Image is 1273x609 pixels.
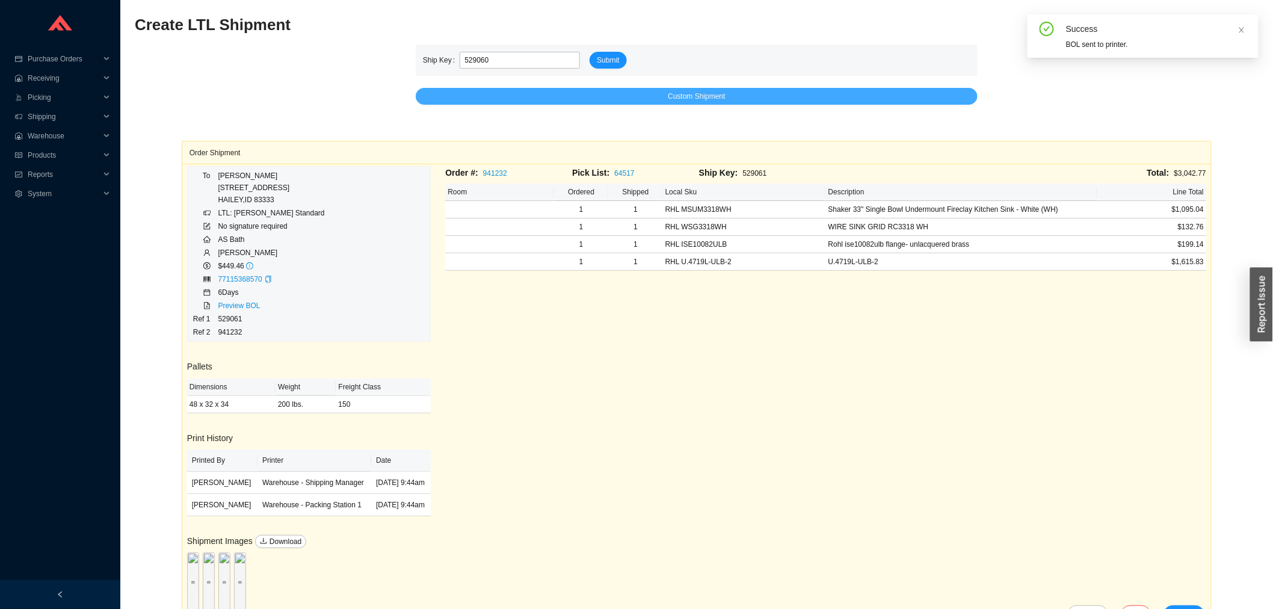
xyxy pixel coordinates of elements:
[483,169,507,178] a: 941232
[371,450,431,472] th: Date
[371,472,431,494] td: [DATE] 9:44am
[1097,236,1206,253] td: $199.14
[28,146,100,165] span: Products
[1066,22,1249,36] div: Success
[423,52,460,69] label: Ship Key
[445,184,554,201] th: Room
[257,494,371,516] td: Warehouse - Packing Station 1
[1097,184,1206,201] th: Line Total
[193,169,218,206] td: To
[265,276,272,283] span: copy
[336,396,431,413] td: 150
[218,275,262,283] a: 77115368570
[187,494,257,516] td: [PERSON_NAME]
[218,233,325,246] td: AS Bath
[572,168,609,178] span: Pick List:
[246,262,253,270] span: info-circle
[193,326,218,339] td: Ref 2
[828,221,1096,233] div: WIRE SINK GRID RC3318 WH
[554,218,608,236] td: 1
[663,184,826,201] th: Local Sku
[28,107,100,126] span: Shipping
[203,289,211,296] span: calendar
[28,184,100,203] span: System
[218,286,325,299] td: 6 Day s
[203,223,211,230] span: form
[416,88,978,105] button: Custom Shipment
[218,206,325,220] td: LTL: [PERSON_NAME] Standard
[28,165,100,184] span: Reports
[590,52,626,69] button: Submit
[218,312,325,326] td: 529061
[203,302,211,309] span: file-pdf
[663,253,826,271] td: RHL U.4719L-ULB-2
[826,166,1206,180] div: $3,042.77
[265,273,272,285] div: Copy
[1097,218,1206,236] td: $132.76
[668,90,725,102] span: Custom Shipment
[663,236,826,253] td: RHL ISE10082ULB
[597,54,619,66] span: Submit
[608,184,662,201] th: Shipped
[828,203,1096,215] div: Shaker 33" Single Bowl Undermount Fireclay Kitchen Sink - White (WH)
[57,591,64,598] span: left
[445,168,478,178] span: Order #:
[1097,253,1206,271] td: $1,615.83
[1066,39,1249,51] div: BOL sent to printer.
[203,249,211,256] span: user
[1238,26,1245,34] span: close
[187,534,431,548] h3: Shipment Images
[28,69,100,88] span: Receiving
[218,259,325,273] td: $449.46
[1097,201,1206,218] td: $1,095.04
[14,171,23,178] span: fund
[1040,22,1054,39] span: check-circle
[554,184,608,201] th: Ordered
[828,238,1096,250] div: Rohl ise10082ulb flange- unlacquered brass
[663,201,826,218] td: RHL MSUM3318WH
[614,169,634,178] a: 64517
[218,170,325,206] div: [PERSON_NAME] [STREET_ADDRESS] HAILEY , ID 83333
[28,126,100,146] span: Warehouse
[14,190,23,197] span: setting
[187,472,257,494] td: [PERSON_NAME]
[203,236,211,243] span: home
[663,218,826,236] td: RHL WSG3318WH
[699,168,738,178] span: Ship Key:
[699,166,826,180] div: 529061
[257,450,371,472] th: Printer
[187,431,431,445] h3: Print History
[270,536,301,548] span: Download
[28,88,100,107] span: Picking
[218,246,325,259] td: [PERSON_NAME]
[14,55,23,63] span: credit-card
[336,379,431,396] th: Freight Class
[828,256,1096,268] div: U.4719L-ULB-2
[193,312,218,326] td: Ref 1
[608,236,662,253] td: 1
[255,535,306,548] button: downloadDownload
[257,472,371,494] td: Warehouse - Shipping Manager
[260,537,267,546] span: download
[135,14,978,36] h2: Create LTL Shipment
[203,262,211,270] span: dollar
[187,360,431,374] h3: Pallets
[1147,168,1170,178] span: Total:
[371,494,431,516] td: [DATE] 9:44am
[608,218,662,236] td: 1
[276,379,336,396] th: Weight
[187,396,276,413] td: 48 x 32 x 34
[554,236,608,253] td: 1
[826,184,1098,201] th: Description
[218,301,260,310] a: Preview BOL
[203,276,211,283] span: barcode
[218,326,325,339] td: 941232
[608,253,662,271] td: 1
[187,379,276,396] th: Dimensions
[554,253,608,271] td: 1
[218,220,325,233] td: No signature required
[187,450,257,472] th: Printed By
[608,201,662,218] td: 1
[190,141,1204,164] div: Order Shipment
[28,49,100,69] span: Purchase Orders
